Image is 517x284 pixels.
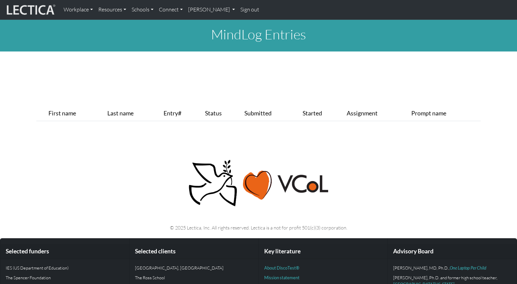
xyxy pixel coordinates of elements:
th: Submitted [242,106,300,121]
a: Schools [129,3,156,17]
a: Resources [96,3,129,17]
a: Workplace [61,3,96,17]
th: First name [46,106,104,121]
div: Key literature [259,244,388,259]
img: lecticalive [5,3,56,16]
a: Connect [156,3,185,17]
th: Started [300,106,344,121]
p: [PERSON_NAME], MD, Ph.D., [393,264,511,271]
p: IES (US Department of Education) [6,264,124,271]
p: [GEOGRAPHIC_DATA], [GEOGRAPHIC_DATA] [135,264,253,271]
a: About DiscoTest® [264,265,299,271]
th: Last name [105,106,161,121]
a: Sign out [238,3,262,17]
div: Advisory Board [388,244,517,259]
th: Status [202,106,242,121]
a: Mission statement [264,275,300,280]
th: Assignment [344,106,409,121]
div: Selected funders [0,244,129,259]
th: Prompt name [409,106,481,121]
p: The Ross School [135,274,253,281]
th: Entry# [161,106,202,121]
div: Selected clients [130,244,258,259]
p: The Spencer Foundation [6,274,124,281]
p: © 2025 Lectica, Inc. All rights reserved. Lectica is a not for profit 501(c)(3) corporation. [40,224,477,232]
a: One Laptop Per Child [450,265,486,271]
a: [PERSON_NAME] [185,3,238,17]
img: Peace, love, VCoL [186,159,331,208]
